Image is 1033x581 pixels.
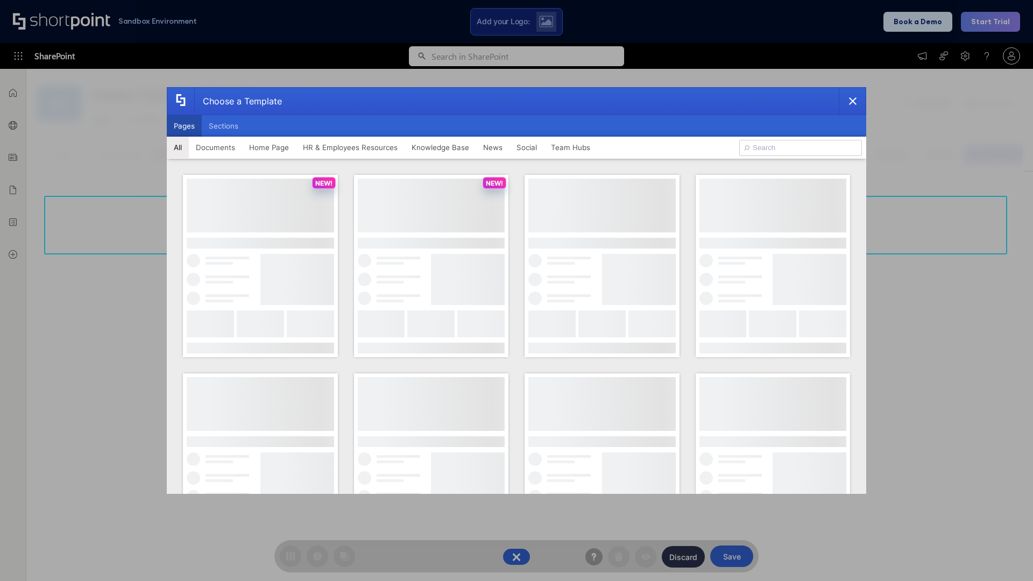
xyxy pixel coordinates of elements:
div: template selector [167,87,866,494]
button: Home Page [242,137,296,158]
button: Team Hubs [544,137,597,158]
button: HR & Employees Resources [296,137,405,158]
button: Pages [167,115,202,137]
input: Search [739,140,862,156]
button: News [476,137,510,158]
iframe: Chat Widget [979,529,1033,581]
p: NEW! [315,179,332,187]
button: Social [510,137,544,158]
button: All [167,137,189,158]
div: Choose a Template [194,88,282,115]
button: Knowledge Base [405,137,476,158]
button: Sections [202,115,245,137]
button: Documents [189,137,242,158]
p: NEW! [486,179,503,187]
